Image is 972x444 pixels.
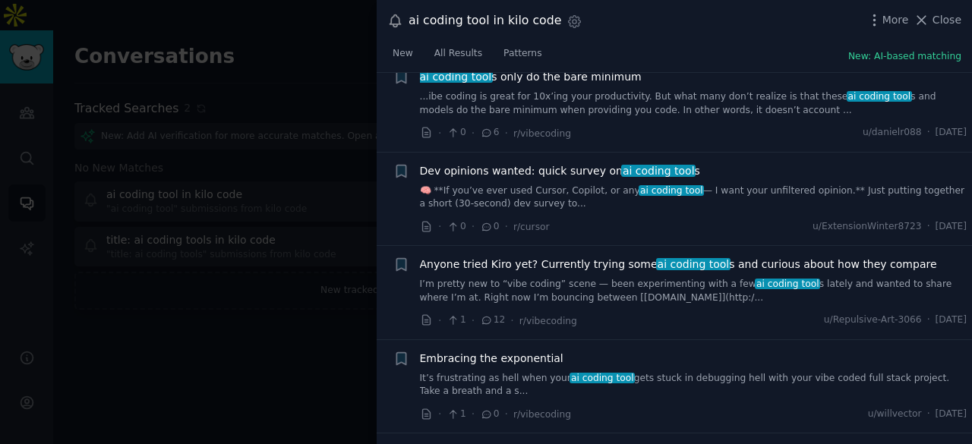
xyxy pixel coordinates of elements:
[420,372,967,398] a: It’s frustrating as hell when yourai coding toolgets stuck in debugging hell with your vibe coded...
[472,125,475,141] span: ·
[472,219,475,235] span: ·
[420,90,967,117] a: ...ibe coding is great for 10x’ing your productivity. But what many don’t realize is that theseai...
[418,71,493,83] span: ai coding tool
[438,406,441,422] span: ·
[420,257,937,272] span: Anyone tried Kiro yet? Currently trying some s and curious about how they compare
[420,257,937,272] a: Anyone tried Kiro yet? Currently trying someai coding tools and curious about how they compare
[420,69,642,85] span: s only do the bare minimum
[447,408,465,421] span: 1
[510,313,513,329] span: ·
[936,126,967,140] span: [DATE]
[936,220,967,234] span: [DATE]
[387,42,418,73] a: New
[866,12,909,28] button: More
[824,313,922,327] span: u/Repulsive-Art-3066
[420,351,563,367] a: Embracing the exponential
[936,313,967,327] span: [DATE]
[503,47,541,61] span: Patterns
[863,126,922,140] span: u/danielr088
[621,165,696,177] span: ai coding tool
[847,91,912,102] span: ai coding tool
[936,408,967,421] span: [DATE]
[505,125,508,141] span: ·
[472,406,475,422] span: ·
[570,373,635,383] span: ai coding tool
[755,279,820,289] span: ai coding tool
[393,47,413,61] span: New
[420,184,967,211] a: 🧠 **If you’ve ever used Cursor, Copilot, or anyai coding tool— I want your unfiltered opinion.** ...
[438,125,441,141] span: ·
[480,220,499,234] span: 0
[513,222,550,232] span: r/cursor
[513,409,571,420] span: r/vibecoding
[438,219,441,235] span: ·
[420,163,700,179] a: Dev opinions wanted: quick survey onai coding tools
[420,163,700,179] span: Dev opinions wanted: quick survey on s
[472,313,475,329] span: ·
[513,128,571,139] span: r/vibecoding
[447,313,465,327] span: 1
[927,220,930,234] span: ·
[480,126,499,140] span: 6
[927,313,930,327] span: ·
[813,220,922,234] span: u/ExtensionWinter8723
[882,12,909,28] span: More
[927,408,930,421] span: ·
[429,42,488,73] a: All Results
[447,126,465,140] span: 0
[420,69,642,85] a: ai coding tools only do the bare minimum
[505,406,508,422] span: ·
[927,126,930,140] span: ·
[519,316,577,326] span: r/vibecoding
[656,258,731,270] span: ai coding tool
[438,313,441,329] span: ·
[639,185,704,196] span: ai coding tool
[868,408,922,421] span: u/willvector
[480,408,499,421] span: 0
[420,278,967,304] a: I’m pretty new to “vibe coding” scene — been experimenting with a fewai coding tools lately and w...
[434,47,482,61] span: All Results
[409,11,561,30] div: ai coding tool in kilo code
[498,42,547,73] a: Patterns
[505,219,508,235] span: ·
[914,12,961,28] button: Close
[480,313,505,327] span: 12
[933,12,961,28] span: Close
[447,220,465,234] span: 0
[848,50,961,64] button: New: AI-based matching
